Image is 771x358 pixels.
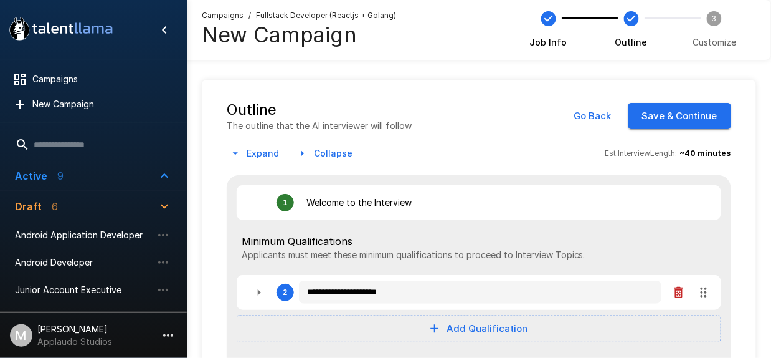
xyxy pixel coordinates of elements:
[242,249,716,261] p: Applicants must meet these minimum qualifications to proceed to Interview Topics.
[712,14,717,23] text: 3
[227,120,412,132] p: The outline that the AI interviewer will follow
[567,103,618,129] button: Go Back
[283,198,288,207] div: 1
[202,22,357,48] h4: New Campaign
[237,275,721,310] div: 2
[202,11,244,20] u: Campaigns
[530,36,567,49] span: Job Info
[605,147,678,160] span: Est. Interview Length:
[680,148,731,158] b: ~ 40 minutes
[256,9,396,22] span: Fullstack Developer (Reactjs + Golang)
[615,36,648,49] span: Outline
[693,36,736,49] span: Customize
[242,234,716,249] span: Minimum Qualifications
[237,315,721,342] button: Add Qualification
[306,196,412,209] p: Welcome to the Interview
[248,9,251,22] span: /
[283,288,288,297] div: 2
[628,103,731,129] button: Save & Continue
[227,100,412,120] h5: Outline
[294,142,357,165] button: Collapse
[227,142,284,165] button: Expand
